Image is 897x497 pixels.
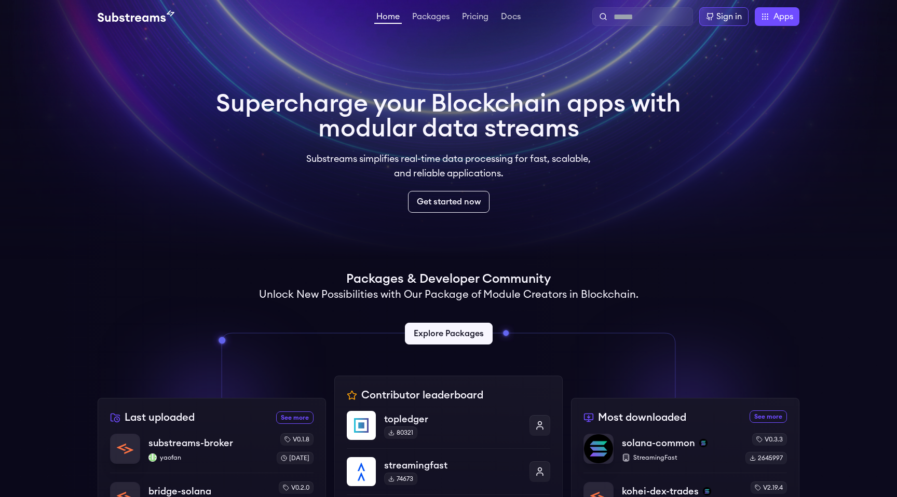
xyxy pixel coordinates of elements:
span: Apps [773,10,793,23]
a: See more most downloaded packages [750,410,787,423]
div: Sign in [716,10,742,23]
a: substreams-brokersubstreams-brokeryaofanyaofanv0.1.8[DATE] [110,433,314,473]
img: yaofan [148,453,157,462]
div: v2.19.4 [751,481,787,494]
div: 80321 [384,426,417,439]
a: Packages [410,12,452,23]
a: See more recently uploaded packages [276,411,314,424]
h2: Unlock New Possibilities with Our Package of Module Creators in Blockchain. [259,287,638,302]
a: Docs [499,12,523,23]
div: [DATE] [277,452,314,464]
img: substreams-broker [111,434,140,463]
a: topledgertopledger80321 [347,411,550,448]
img: streamingfast [347,457,376,486]
a: solana-commonsolana-commonsolanaStreamingFastv0.3.32645997 [583,433,787,473]
a: Pricing [460,12,491,23]
img: solana [703,487,711,495]
div: 74673 [384,473,417,485]
img: solana-common [584,434,613,463]
img: topledger [347,411,376,440]
img: solana [699,439,708,447]
div: v0.3.3 [752,433,787,446]
a: Home [374,12,402,24]
p: streamingfast [384,458,521,473]
img: Substream's logo [98,10,174,23]
p: Substreams simplifies real-time data processing for fast, scalable, and reliable applications. [299,151,598,181]
p: StreamingFast [622,453,737,462]
div: v0.1.8 [280,433,314,446]
p: yaofan [148,453,268,462]
a: Explore Packages [405,323,493,344]
a: streamingfaststreamingfast74673 [347,448,550,494]
a: Sign in [699,7,749,26]
div: v0.2.0 [279,481,314,494]
p: topledger [384,412,521,426]
a: Get started now [408,191,490,213]
h1: Supercharge your Blockchain apps with modular data streams [216,91,681,141]
p: solana-common [622,436,695,450]
div: 2645997 [745,452,787,464]
h1: Packages & Developer Community [346,271,551,287]
p: substreams-broker [148,436,233,450]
